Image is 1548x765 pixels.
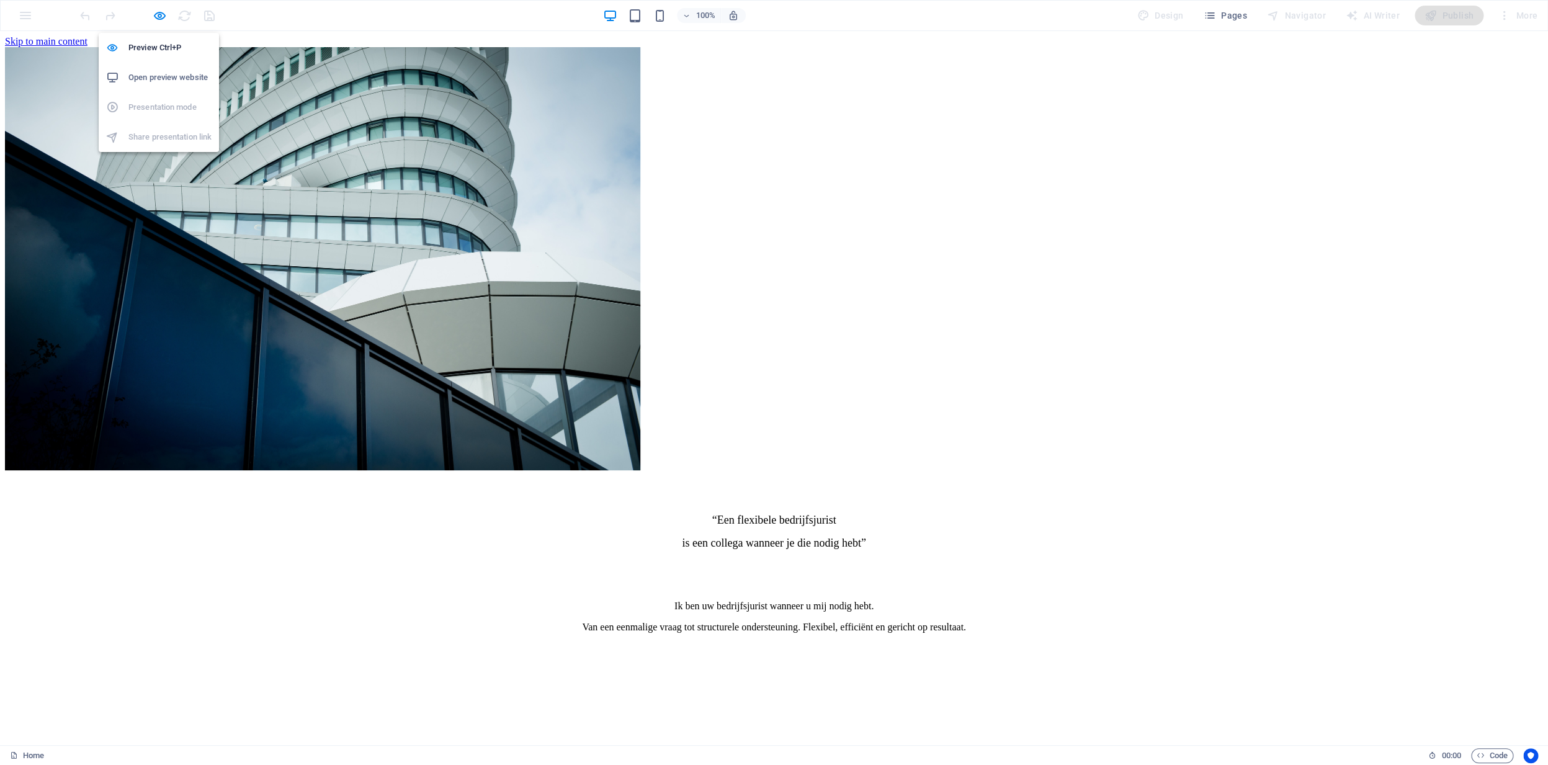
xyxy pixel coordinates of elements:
[1203,9,1246,22] span: Pages
[1132,6,1189,25] div: Design (Ctrl+Alt+Y)
[696,8,715,23] h6: 100%
[128,70,212,85] h6: Open preview website
[728,10,739,21] i: On resize automatically adjust zoom level to fit chosen device.
[10,748,44,763] a: Click to cancel selection. Double-click to open Pages
[1471,748,1513,763] button: Code
[1428,748,1461,763] h6: Session time
[5,5,87,16] a: Skip to main content
[1198,6,1251,25] button: Pages
[677,8,721,23] button: 100%
[1441,748,1461,763] span: 00 00
[1450,751,1452,760] span: :
[1477,748,1508,763] span: Code
[1523,748,1538,763] button: Usercentrics
[128,40,212,55] h6: Preview Ctrl+P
